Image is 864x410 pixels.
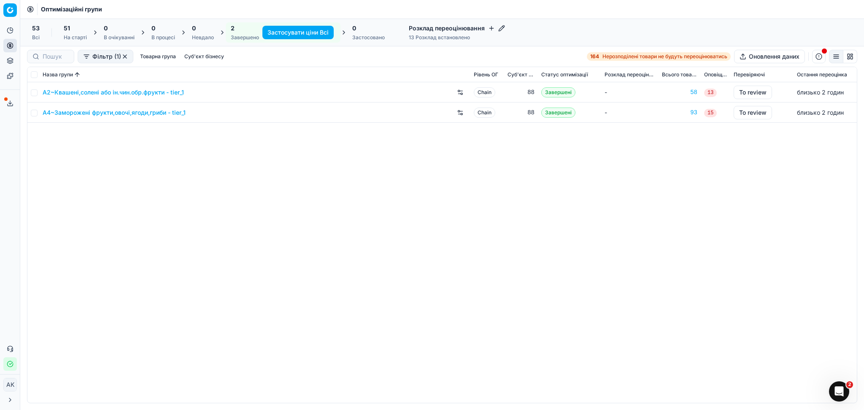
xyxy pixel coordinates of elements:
div: На старті [64,34,87,41]
a: A2~Квашені,солені або ін.чин.обр.фрукти - tier_1 [43,88,184,97]
span: Оповіщення [704,71,727,78]
div: Всі [32,34,40,41]
a: 58 [662,88,697,97]
span: 13 [704,89,717,97]
span: 2 [231,24,235,32]
a: 164Нерозподілені товари не будуть переоцінюватись [587,52,731,61]
span: 51 [64,24,70,32]
span: AK [4,378,16,391]
a: 93 [662,108,697,117]
button: Фільтр (1) [78,50,133,63]
div: Застосовано [352,34,385,41]
td: - [601,82,659,102]
span: близько 2 годин [797,109,844,116]
div: Завершено [231,34,259,41]
span: 0 [192,24,196,32]
nav: breadcrumb [41,5,102,13]
button: To review [734,106,772,119]
span: Завершені [541,108,575,118]
button: To review [734,86,772,99]
div: 13 Розклад встановлено [409,34,505,41]
span: 2 [846,381,853,388]
span: Chain [474,108,495,118]
button: AK [3,378,17,391]
span: Оптимізаційні групи [41,5,102,13]
span: Всього товарів [662,71,697,78]
span: Остання переоцінка [797,71,847,78]
a: A4~Заморожені фрукти,овочі,ягоди,гриби - tier_1 [43,108,186,117]
h4: Розклад переоцінювання [409,24,505,32]
span: Рівень OГ [474,71,498,78]
strong: 164 [590,53,599,60]
span: Завершені [541,87,575,97]
div: В очікуванні [104,34,135,41]
span: близько 2 годин [797,89,844,96]
span: 15 [704,109,717,117]
button: Суб'єкт бізнесу [181,51,227,62]
span: Статус оптимізації [541,71,588,78]
iframe: Intercom live chat [829,381,849,402]
button: Sorted by Назва групи ascending [73,70,81,79]
div: Невдало [192,34,214,41]
div: 88 [508,88,535,97]
span: 0 [352,24,356,32]
span: 0 [104,24,108,32]
span: Розклад переоцінювання [605,71,655,78]
div: 88 [508,108,535,117]
button: Товарна група [137,51,179,62]
span: Назва групи [43,71,73,78]
button: Оновлення даних [734,50,805,63]
span: Нерозподілені товари не будуть переоцінюватись [602,53,727,60]
span: 0 [151,24,155,32]
span: Chain [474,87,495,97]
span: Суб'єкт бізнесу [508,71,535,78]
button: Застосувати ціни Всі [262,26,334,39]
span: Перевіряючі [734,71,765,78]
div: В процесі [151,34,175,41]
input: Пошук [43,52,69,61]
span: 53 [32,24,40,32]
td: - [601,102,659,123]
